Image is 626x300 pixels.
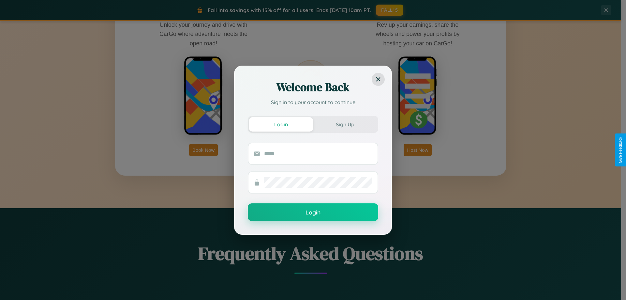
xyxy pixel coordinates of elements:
[248,203,378,221] button: Login
[313,117,377,132] button: Sign Up
[248,98,378,106] p: Sign in to your account to continue
[618,137,623,163] div: Give Feedback
[249,117,313,132] button: Login
[248,79,378,95] h2: Welcome Back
